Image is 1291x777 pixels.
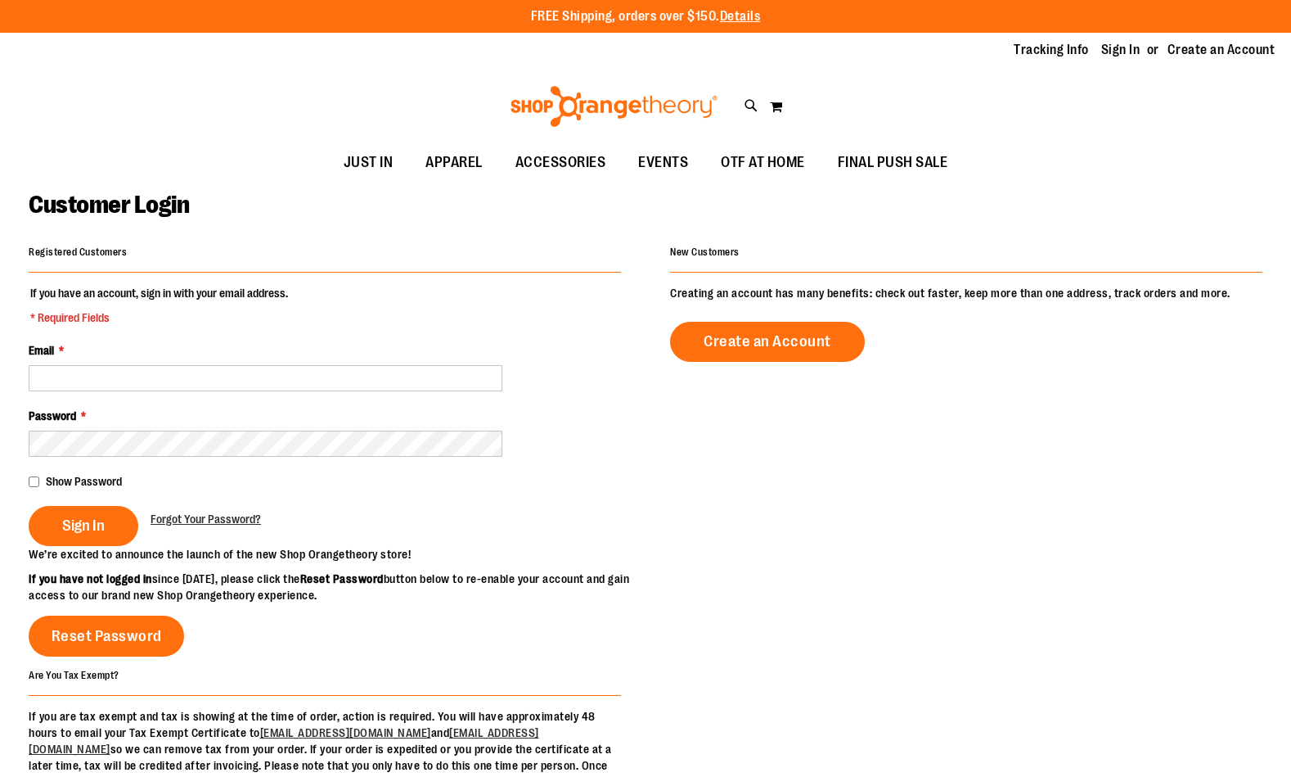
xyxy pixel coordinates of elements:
a: Create an Account [1167,41,1275,59]
span: Sign In [62,517,105,535]
a: JUST IN [327,144,410,182]
p: FREE Shipping, orders over $150. [531,7,761,26]
a: Reset Password [29,616,184,657]
a: ACCESSORIES [499,144,623,182]
strong: New Customers [670,246,740,258]
strong: Registered Customers [29,246,127,258]
a: OTF AT HOME [704,144,821,182]
legend: If you have an account, sign in with your email address. [29,285,290,326]
span: OTF AT HOME [721,144,805,181]
span: Password [29,409,76,422]
span: FINAL PUSH SALE [838,144,948,181]
a: Create an Account [670,322,865,362]
span: * Required Fields [30,309,288,326]
p: since [DATE], please click the button below to re-enable your account and gain access to our bran... [29,571,645,603]
strong: Are You Tax Exempt? [29,669,119,680]
a: Forgot Your Password? [151,511,261,527]
span: Create an Account [704,332,831,350]
span: Forgot Your Password? [151,513,261,526]
span: Customer Login [29,191,189,219]
a: APPAREL [409,144,499,182]
p: We’re excited to announce the launch of the new Shop Orangetheory store! [29,546,645,562]
span: Email [29,344,54,357]
strong: If you have not logged in [29,572,152,585]
strong: Reset Password [300,572,384,585]
span: Reset Password [52,627,162,645]
a: Tracking Info [1014,41,1089,59]
a: [EMAIL_ADDRESS][DOMAIN_NAME] [260,726,431,739]
button: Sign In [29,506,138,546]
p: Creating an account has many benefits: check out faster, keep more than one address, track orders... [670,285,1262,301]
span: ACCESSORIES [515,144,606,181]
span: JUST IN [344,144,394,181]
span: EVENTS [638,144,688,181]
img: Shop Orangetheory [508,86,720,127]
a: FINAL PUSH SALE [821,144,965,182]
a: Details [720,9,761,24]
a: Sign In [1101,41,1140,59]
a: EVENTS [622,144,704,182]
span: APPAREL [425,144,483,181]
span: Show Password [46,475,122,488]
